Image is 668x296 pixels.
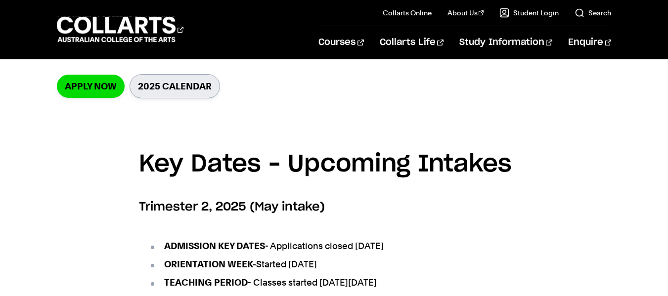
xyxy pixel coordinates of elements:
[130,74,220,98] a: 2025 Calendar
[149,276,530,290] li: - Classes started [DATE][DATE]
[139,198,530,216] h6: Trimester 2, 2025 (May intake)
[57,15,183,43] div: Go to homepage
[149,257,530,271] li: Started [DATE]
[575,8,611,18] a: Search
[57,75,125,98] a: Apply now
[383,8,432,18] a: Collarts Online
[139,146,530,184] h3: Key Dates – Upcoming Intakes
[447,8,484,18] a: About Us
[164,259,256,269] strong: ORIENTATION WEEK-
[568,26,611,59] a: Enquire
[380,26,444,59] a: Collarts Life
[164,277,248,288] strong: TEACHING PERIOD
[149,239,530,253] li: - Applications closed [DATE]
[499,8,559,18] a: Student Login
[459,26,552,59] a: Study Information
[164,241,265,251] strong: ADMISSION KEY DATES
[318,26,363,59] a: Courses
